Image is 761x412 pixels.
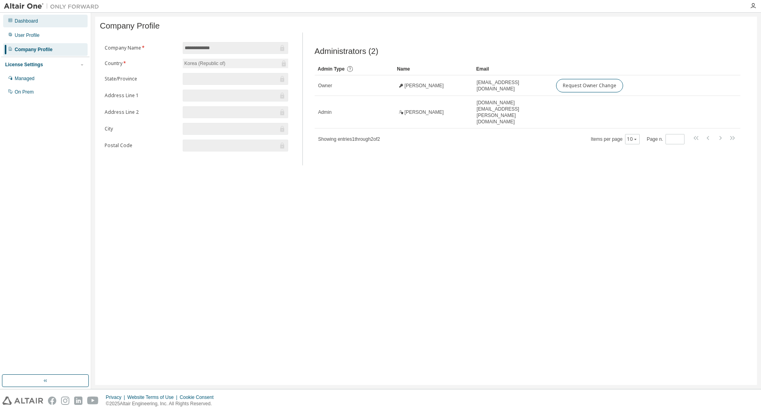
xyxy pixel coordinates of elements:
p: © 2025 Altair Engineering, Inc. All Rights Reserved. [106,401,218,407]
span: [DOMAIN_NAME][EMAIL_ADDRESS][PERSON_NAME][DOMAIN_NAME] [477,100,549,125]
label: Address Line 2 [105,109,178,115]
span: Items per page [591,134,640,144]
button: Request Owner Change [556,79,623,92]
span: [PERSON_NAME] [405,82,444,89]
div: Korea (Republic of) [183,59,288,68]
span: [EMAIL_ADDRESS][DOMAIN_NAME] [477,79,549,92]
img: Altair One [4,2,103,10]
span: Admin [318,109,332,115]
div: Company Profile [15,46,52,53]
div: User Profile [15,32,40,38]
label: State/Province [105,76,178,82]
span: Page n. [647,134,685,144]
span: Showing entries 1 through 2 of 2 [318,136,380,142]
button: 10 [627,136,638,142]
img: facebook.svg [48,397,56,405]
div: Cookie Consent [180,394,218,401]
img: linkedin.svg [74,397,82,405]
div: On Prem [15,89,34,95]
label: Country [105,60,178,67]
label: Company Name [105,45,178,51]
div: Email [476,63,549,75]
span: Admin Type [318,66,345,72]
span: [PERSON_NAME] [405,109,444,115]
div: Korea (Republic of) [183,59,226,68]
label: Address Line 1 [105,92,178,99]
label: Postal Code [105,142,178,149]
span: Owner [318,82,332,89]
div: Website Terms of Use [127,394,180,401]
div: Name [397,63,470,75]
div: Managed [15,75,34,82]
label: City [105,126,178,132]
img: youtube.svg [87,397,99,405]
div: Privacy [106,394,127,401]
img: instagram.svg [61,397,69,405]
span: Administrators (2) [315,47,379,56]
span: Company Profile [100,21,160,31]
div: License Settings [5,61,43,68]
div: Dashboard [15,18,38,24]
img: altair_logo.svg [2,397,43,405]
